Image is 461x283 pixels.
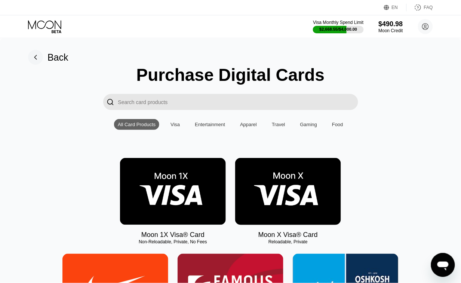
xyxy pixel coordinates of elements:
[167,119,184,130] div: Visa
[235,239,341,244] div: Reloadable, Private
[268,119,289,130] div: Travel
[118,122,156,127] div: All Card Products
[28,50,68,65] div: Back
[103,94,118,110] div: 
[258,231,318,239] div: Moon X Visa® Card
[272,122,285,127] div: Travel
[431,253,455,277] iframe: Button to launch messaging window
[320,27,357,31] div: $2,668.55 / $4,000.00
[313,20,363,25] div: Visa Monthly Spend Limit
[191,119,229,130] div: Entertainment
[384,4,407,11] div: EN
[332,122,343,127] div: Food
[141,231,205,239] div: Moon 1X Visa® Card
[118,94,358,110] input: Search card products
[240,122,257,127] div: Apparel
[114,119,159,130] div: All Card Products
[120,239,226,244] div: Non-Reloadable, Private, No Fees
[195,122,225,127] div: Entertainment
[379,20,403,28] div: $490.98
[392,5,398,10] div: EN
[236,119,261,130] div: Apparel
[328,119,347,130] div: Food
[136,65,325,85] div: Purchase Digital Cards
[407,4,433,11] div: FAQ
[424,5,433,10] div: FAQ
[300,122,317,127] div: Gaming
[47,52,68,63] div: Back
[107,98,114,106] div: 
[170,122,180,127] div: Visa
[379,20,403,33] div: $490.98Moon Credit
[296,119,321,130] div: Gaming
[313,20,363,33] div: Visa Monthly Spend Limit$2,668.55/$4,000.00
[379,28,403,33] div: Moon Credit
